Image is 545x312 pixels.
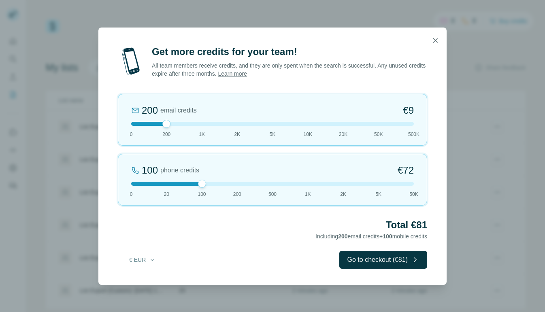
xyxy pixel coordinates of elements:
span: 200 [233,191,241,198]
span: 200 [162,131,170,138]
span: 1K [199,131,205,138]
button: € EUR [123,253,161,267]
span: 500 [268,191,277,198]
span: 2K [234,131,240,138]
span: 20 [164,191,169,198]
span: phone credits [160,166,199,175]
span: 5K [375,191,381,198]
span: Including email credits + mobile credits [315,233,427,240]
span: €72 [398,164,414,177]
button: Go to checkout (€81) [339,251,427,269]
span: 500K [408,131,419,138]
span: 50K [409,191,418,198]
span: 100 [198,191,206,198]
span: €9 [403,104,414,117]
h2: Total €81 [118,219,427,231]
div: 100 [142,164,158,177]
span: 50K [374,131,383,138]
p: All team members receive credits, and they are only spent when the search is successful. Any unus... [152,62,427,78]
span: 5K [270,131,276,138]
img: mobile-phone [118,45,144,78]
span: 2K [340,191,346,198]
span: 0 [130,131,133,138]
span: 10K [304,131,312,138]
span: 200 [338,233,347,240]
span: 100 [383,233,392,240]
span: 1K [305,191,311,198]
span: 20K [339,131,347,138]
span: email credits [160,106,197,115]
span: 0 [130,191,133,198]
a: Learn more [218,70,247,77]
div: 200 [142,104,158,117]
